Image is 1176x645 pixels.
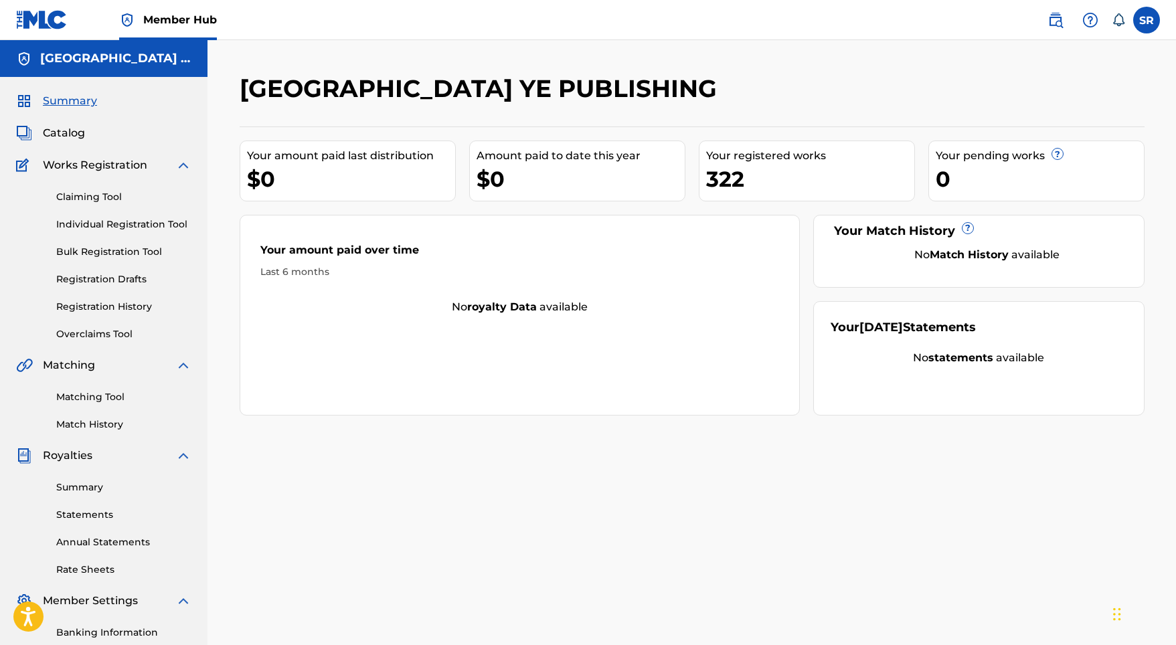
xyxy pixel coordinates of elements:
div: No available [847,247,1127,263]
div: Your amount paid over time [260,242,780,265]
div: $0 [247,164,455,194]
a: Banking Information [56,626,191,640]
div: User Menu [1133,7,1160,33]
img: Top Rightsholder [119,12,135,28]
strong: royalty data [467,300,537,313]
iframe: Resource Center [1139,428,1176,538]
img: Summary [16,93,32,109]
span: ? [962,223,973,234]
div: Drag [1113,594,1121,634]
span: Matching [43,357,95,373]
img: help [1082,12,1098,28]
img: expand [175,593,191,609]
a: Rate Sheets [56,563,191,577]
img: Royalties [16,448,32,464]
img: search [1047,12,1064,28]
div: 322 [706,164,914,194]
a: Public Search [1042,7,1069,33]
img: Works Registration [16,157,33,173]
span: Member Settings [43,593,138,609]
a: Registration Drafts [56,272,191,286]
div: No available [240,299,800,315]
div: Help [1077,7,1104,33]
a: CatalogCatalog [16,125,85,141]
span: [DATE] [859,320,903,335]
img: expand [175,448,191,464]
div: 0 [936,164,1144,194]
h2: [GEOGRAPHIC_DATA] YE PUBLISHING [240,74,724,104]
div: Amount paid to date this year [477,148,685,164]
span: Catalog [43,125,85,141]
img: MLC Logo [16,10,68,29]
a: Match History [56,418,191,432]
img: Catalog [16,125,32,141]
div: Notifications [1112,13,1125,27]
div: Your Match History [831,222,1127,240]
a: Matching Tool [56,390,191,404]
div: Your pending works [936,148,1144,164]
a: Overclaims Tool [56,327,191,341]
a: Statements [56,508,191,522]
span: Royalties [43,448,92,464]
a: Summary [56,480,191,494]
a: Bulk Registration Tool [56,245,191,259]
img: Matching [16,357,33,373]
a: Registration History [56,300,191,314]
div: $0 [477,164,685,194]
h5: SYDNEY YE PUBLISHING [40,51,191,66]
strong: statements [928,351,993,364]
img: expand [175,357,191,373]
div: No available [831,350,1127,366]
div: Your Statements [831,318,976,337]
div: Your amount paid last distribution [247,148,455,164]
img: Member Settings [16,593,32,609]
strong: Match History [930,248,1009,261]
span: ? [1052,149,1063,159]
a: SummarySummary [16,93,97,109]
div: Last 6 months [260,265,780,279]
span: Works Registration [43,157,147,173]
span: Member Hub [143,12,217,27]
div: Your registered works [706,148,914,164]
span: Summary [43,93,97,109]
a: Individual Registration Tool [56,217,191,232]
iframe: Chat Widget [1109,581,1176,645]
a: Annual Statements [56,535,191,549]
img: expand [175,157,191,173]
img: Accounts [16,51,32,67]
a: Claiming Tool [56,190,191,204]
